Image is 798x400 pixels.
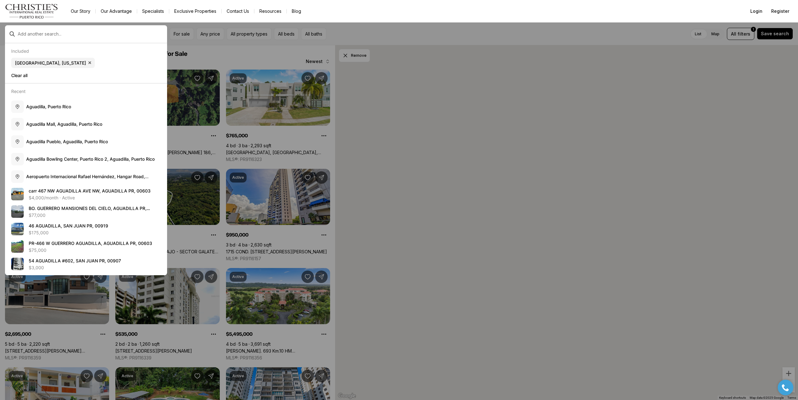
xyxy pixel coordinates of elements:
[29,258,121,263] span: 5 4 A G U A D I L L A # 6 0 2 , S A N J U A N P R , 0 0 9 0 7
[29,265,44,270] p: $3,000
[26,121,102,127] span: A g u a d i l l a M a l l , A g u a d i l l a , P u e r t o R i c o
[9,255,163,273] a: View details: 54 AGUADILLA #602
[9,115,163,133] button: Aguadilla Mall, Aguadilla, Puerto Rico
[222,7,254,16] button: Contact Us
[66,7,95,16] a: Our Story
[9,168,163,185] button: Aeropuerto Internacional Rafael Hernández, Hangar Road, Aguadilla, Puerto Rico
[29,230,49,235] p: $175,000
[15,60,86,66] span: [GEOGRAPHIC_DATA], [US_STATE]
[9,185,163,203] a: View details: carr 467 NW AGUADILLA AVE NW
[137,7,169,16] a: Specialists
[9,133,163,150] button: Aguadilla Pueblo, Aguadilla, Puerto Rico
[29,213,46,218] p: $77,000
[287,7,306,16] a: Blog
[5,4,58,19] img: logo
[96,7,137,16] a: Our Advantage
[29,188,151,193] span: c a r r 4 6 7 N W A G U A D I L L A A V E N W , A G U A D I L L A P R , 0 0 6 0 3
[9,238,163,255] a: View details: PR-466 W GUERRERO AGUADILLA
[169,7,221,16] a: Exclusive Properties
[11,89,26,94] p: Recent
[9,150,163,168] button: Aguadilla Bowling Center, Puerto Rico 2, Aguadilla, Puerto Rico
[29,241,152,246] span: P R - 4 6 6 W G U E R R E R O A G U A D I L L A , A G U A D I L L A P R , 0 0 6 0 3
[767,5,793,17] button: Register
[254,7,286,16] a: Resources
[29,223,108,228] span: 4 6 A G U A D I L L A , S A N J U A N P R , 0 0 9 1 9
[26,156,155,162] span: A g u a d i l l a B o w l i n g C e n t e r , P u e r t o R i c o 2 , A g u a d i l l a , P u e r...
[750,9,762,14] span: Login
[11,48,29,54] p: Included
[29,206,150,217] span: B O . G U E R R E R O M A N S I O N E S D E L C I E L O , A G U A D I L L A P R , 0 0 6 0 3
[9,203,163,220] a: View details: BO. GUERRERO MANSIONES DEL CIELO
[771,9,789,14] span: Register
[11,71,161,80] button: Clear all
[747,5,766,17] button: Login
[9,98,163,115] button: Aguadilla, Puerto Rico
[26,104,71,109] span: A g u a d i l l a , P u e r t o R i c o
[26,139,108,144] span: A g u a d i l l a P u e b l o , A g u a d i l l a , P u e r t o R i c o
[26,174,149,185] span: A e r o p u e r t o I n t e r n a c i o n a l R a f a e l H e r n á n d e z , H a n g a r R o a d...
[9,220,163,238] a: View details: 46 AGUADILLA
[29,248,46,253] p: $75,000
[29,195,75,200] p: $4,000/month · Active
